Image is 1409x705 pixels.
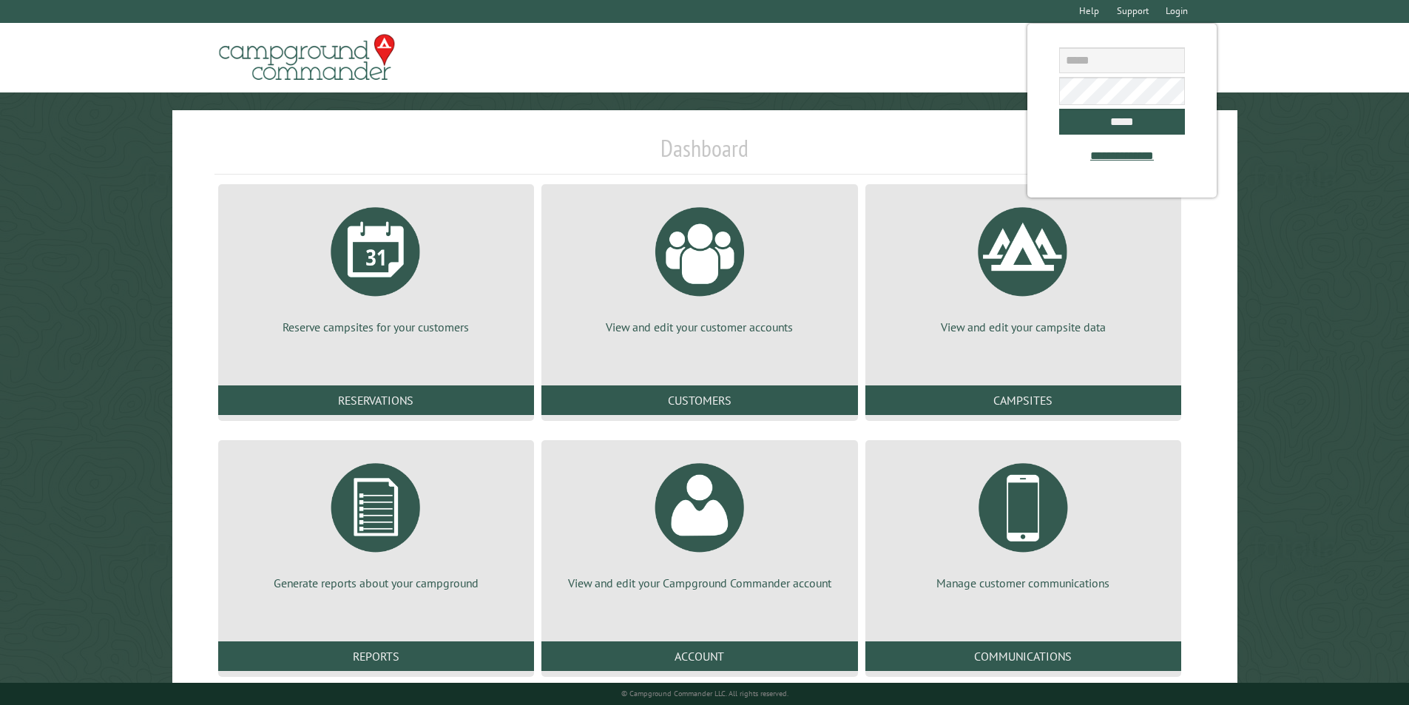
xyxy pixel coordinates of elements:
a: Account [541,641,857,671]
a: View and edit your Campground Commander account [559,452,839,591]
a: Customers [541,385,857,415]
a: Reserve campsites for your customers [236,196,516,335]
a: Communications [865,641,1181,671]
p: Manage customer communications [883,575,1163,591]
a: Generate reports about your campground [236,452,516,591]
a: Campsites [865,385,1181,415]
a: Manage customer communications [883,452,1163,591]
p: View and edit your Campground Commander account [559,575,839,591]
img: Campground Commander [214,29,399,87]
p: View and edit your campsite data [883,319,1163,335]
small: © Campground Commander LLC. All rights reserved. [621,689,788,698]
a: View and edit your campsite data [883,196,1163,335]
a: View and edit your customer accounts [559,196,839,335]
p: Reserve campsites for your customers [236,319,516,335]
h1: Dashboard [214,134,1195,175]
a: Reservations [218,385,534,415]
p: View and edit your customer accounts [559,319,839,335]
a: Reports [218,641,534,671]
p: Generate reports about your campground [236,575,516,591]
